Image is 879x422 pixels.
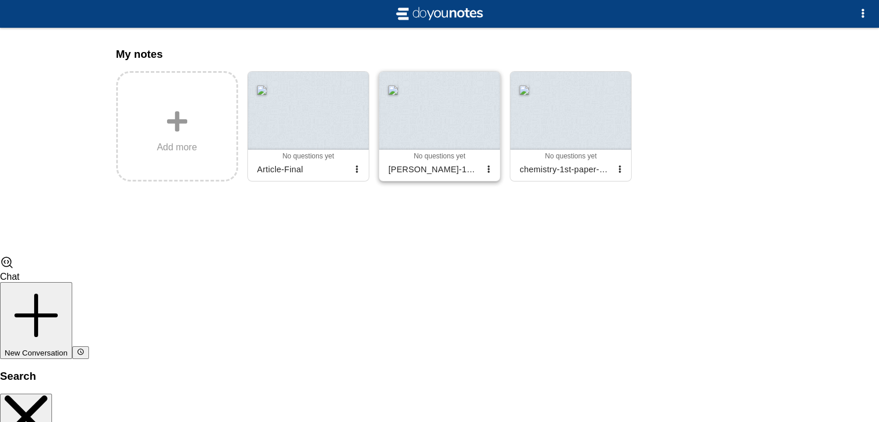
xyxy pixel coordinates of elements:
[851,2,874,25] button: Options
[384,160,481,179] div: [PERSON_NAME]-1984
[515,160,613,179] div: chemistry-1st-paper-practical-1 (1)
[157,142,196,153] span: Add more
[394,5,486,23] img: svg+xml;base64,CiAgICAgIDxzdmcgdmlld0JveD0iLTIgLTIgMjAgNCIgeG1sbnM9Imh0dHA6Ly93d3cudzMub3JnLzIwMD...
[283,152,334,160] span: No questions yet
[247,71,369,182] a: No questions yetArticle-Final
[253,160,350,179] div: Article-Final
[510,71,632,182] a: No questions yetchemistry-1st-paper-practical-1 (1)
[5,349,68,357] span: New Conversation
[379,71,500,182] a: No questions yet[PERSON_NAME]-1984
[414,152,465,160] span: No questions yet
[545,152,596,160] span: No questions yet
[116,48,763,61] h3: My notes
